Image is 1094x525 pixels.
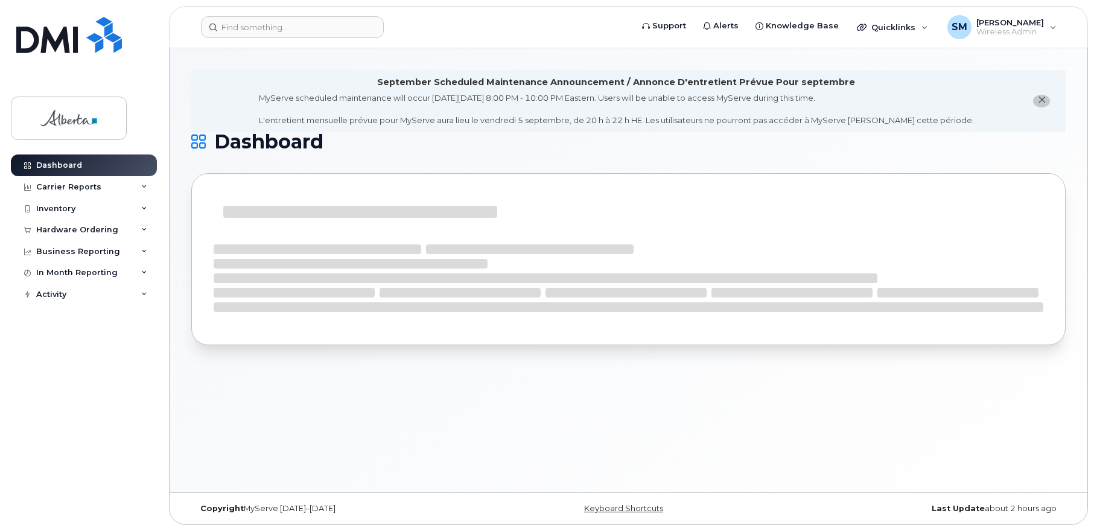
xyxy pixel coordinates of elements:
button: close notification [1033,95,1050,107]
div: MyServe scheduled maintenance will occur [DATE][DATE] 8:00 PM - 10:00 PM Eastern. Users will be u... [259,92,974,126]
div: about 2 hours ago [774,504,1066,514]
div: MyServe [DATE]–[DATE] [191,504,483,514]
strong: Last Update [932,504,985,513]
span: Dashboard [214,133,323,151]
div: September Scheduled Maintenance Announcement / Annonce D'entretient Prévue Pour septembre [377,76,855,89]
a: Keyboard Shortcuts [584,504,663,513]
strong: Copyright [200,504,244,513]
